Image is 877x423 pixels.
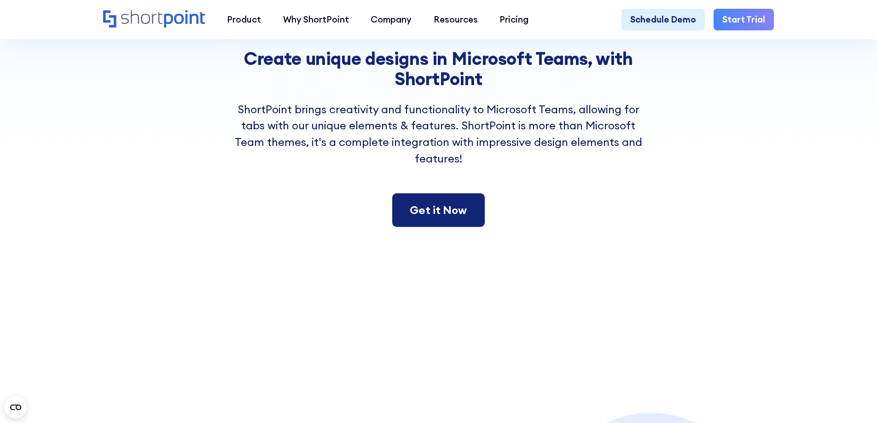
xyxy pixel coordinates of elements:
[831,379,877,423] div: Csevegés widget
[434,13,478,26] div: Resources
[714,9,774,31] a: Start Trial
[360,9,423,31] a: Company
[371,13,412,26] div: Company
[233,48,644,89] h2: Create unique designs in Microsoft Teams, with ShortPoint
[489,9,540,31] a: Pricing
[5,396,27,418] button: Open CMP widget
[233,101,644,167] p: ShortPoint brings creativity and functionality to Microsoft Teams, allowing for tabs with our uni...
[499,13,529,26] div: Pricing
[831,379,877,423] iframe: Chat Widget
[216,9,272,31] a: Product
[621,9,705,31] a: Schedule Demo
[283,13,349,26] div: Why ShortPoint
[392,193,484,227] a: Get it Now
[272,9,360,31] a: Why ShortPoint
[103,10,205,29] a: Home
[423,9,489,31] a: Resources
[227,13,261,26] div: Product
